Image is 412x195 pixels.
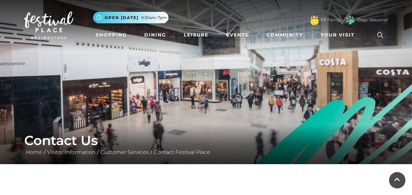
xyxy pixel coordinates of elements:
[321,32,355,38] span: Your Visit
[24,149,44,155] a: Home
[358,17,388,23] a: Dogs Welcome!
[318,29,361,41] a: Your Visit
[264,29,305,41] a: Community
[181,29,211,41] a: Leisure
[152,149,212,155] a: Contact Festival Place
[46,149,97,155] a: Visitor Information
[99,149,150,155] a: Customer Services
[105,15,139,21] span: Open [DATE]
[93,12,168,23] button: Open [DATE] 9.30am-7pm
[224,29,251,41] a: Events
[321,17,341,23] a: FP Family
[93,29,129,41] a: Shopping
[142,29,169,41] a: Dining
[24,11,73,39] img: Festival Place Logo
[24,133,388,148] h1: Contact Us
[19,133,393,156] div: / / /
[141,15,167,21] span: 9.30am-7pm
